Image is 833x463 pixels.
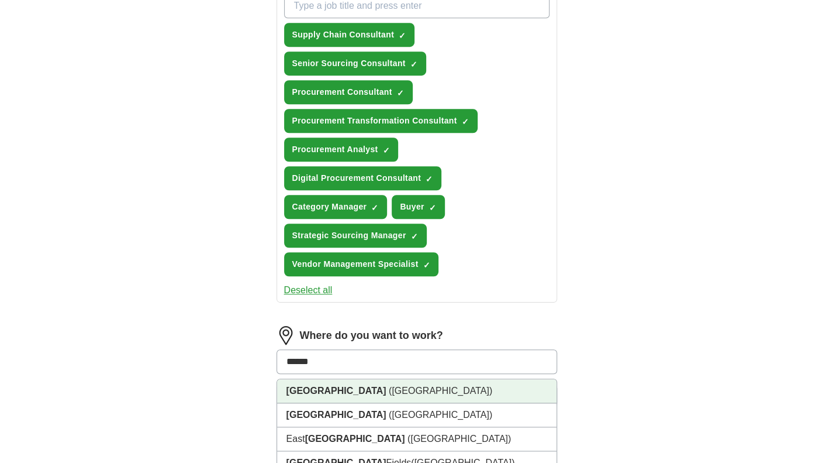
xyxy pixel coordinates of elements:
[284,252,439,276] button: Vendor Management Specialist✓
[305,434,405,444] strong: [GEOGRAPHIC_DATA]
[423,260,430,270] span: ✓
[399,31,406,40] span: ✓
[284,109,478,133] button: Procurement Transformation Consultant✓
[284,195,388,219] button: Category Manager✓
[292,143,378,156] span: Procurement Analyst
[284,138,399,162] button: Procurement Analyst✓
[292,57,406,70] span: Senior Sourcing Consultant
[292,115,457,127] span: Procurement Transformation Consultant
[292,229,406,242] span: Strategic Sourcing Manager
[276,326,295,345] img: location.png
[300,328,443,344] label: Where do you want to work?
[371,203,378,212] span: ✓
[284,80,413,104] button: Procurement Consultant✓
[407,434,511,444] span: ([GEOGRAPHIC_DATA])
[292,201,367,213] span: Category Manager
[397,88,404,98] span: ✓
[292,258,419,270] span: Vendor Management Specialist
[382,146,389,155] span: ✓
[286,410,386,420] strong: [GEOGRAPHIC_DATA]
[284,166,442,190] button: Digital Procurement Consultant✓
[277,427,557,451] li: East
[284,224,427,248] button: Strategic Sourcing Manager✓
[284,283,333,297] button: Deselect all
[292,29,395,41] span: Supply Chain Consultant
[400,201,424,213] span: Buyer
[389,410,492,420] span: ([GEOGRAPHIC_DATA])
[389,386,492,396] span: ([GEOGRAPHIC_DATA])
[292,86,392,98] span: Procurement Consultant
[429,203,436,212] span: ✓
[286,386,386,396] strong: [GEOGRAPHIC_DATA]
[392,195,444,219] button: Buyer✓
[426,174,433,184] span: ✓
[410,60,417,69] span: ✓
[284,23,415,47] button: Supply Chain Consultant✓
[462,117,469,126] span: ✓
[411,232,418,241] span: ✓
[292,172,421,184] span: Digital Procurement Consultant
[284,52,426,76] button: Senior Sourcing Consultant✓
